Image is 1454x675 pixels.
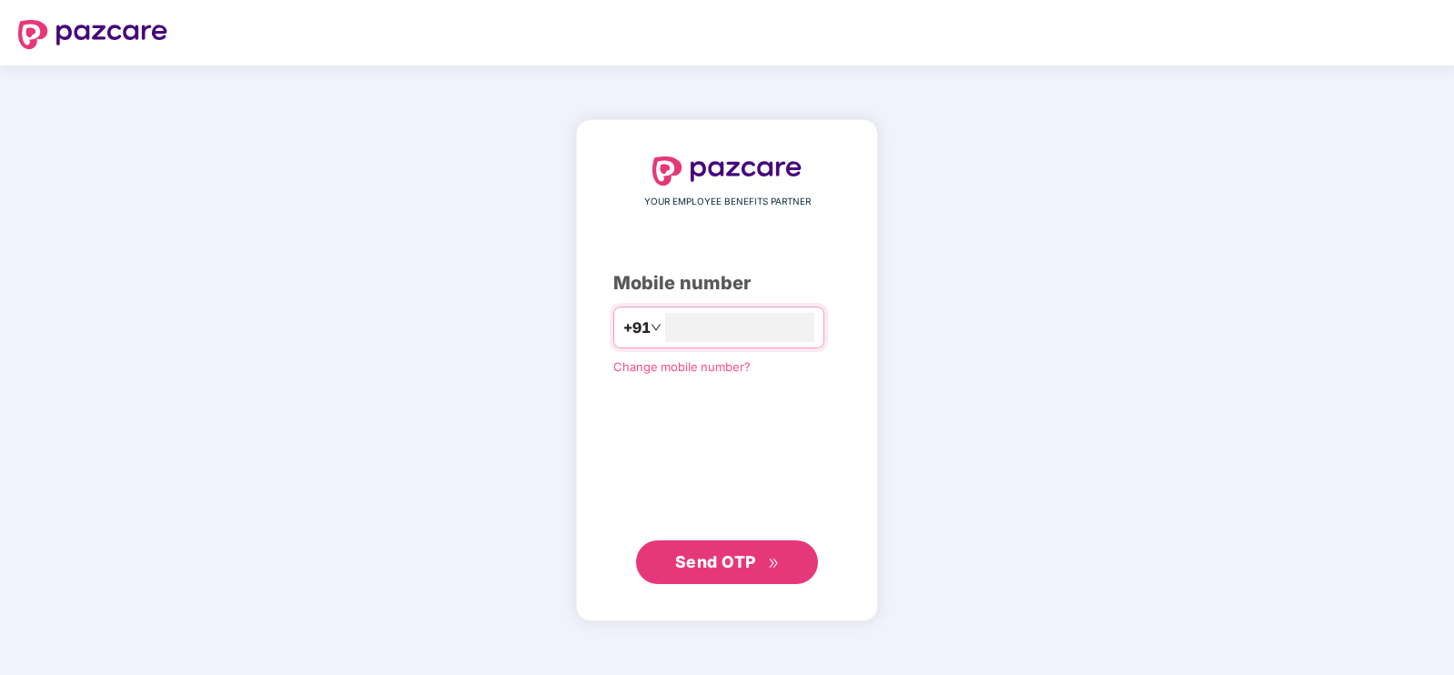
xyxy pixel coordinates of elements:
[613,269,841,297] div: Mobile number
[675,552,756,571] span: Send OTP
[651,322,661,333] span: down
[644,195,811,209] span: YOUR EMPLOYEE BENEFITS PARTNER
[636,540,818,584] button: Send OTPdouble-right
[623,317,651,339] span: +91
[18,20,167,49] img: logo
[768,558,780,569] span: double-right
[652,156,802,186] img: logo
[613,359,751,374] a: Change mobile number?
